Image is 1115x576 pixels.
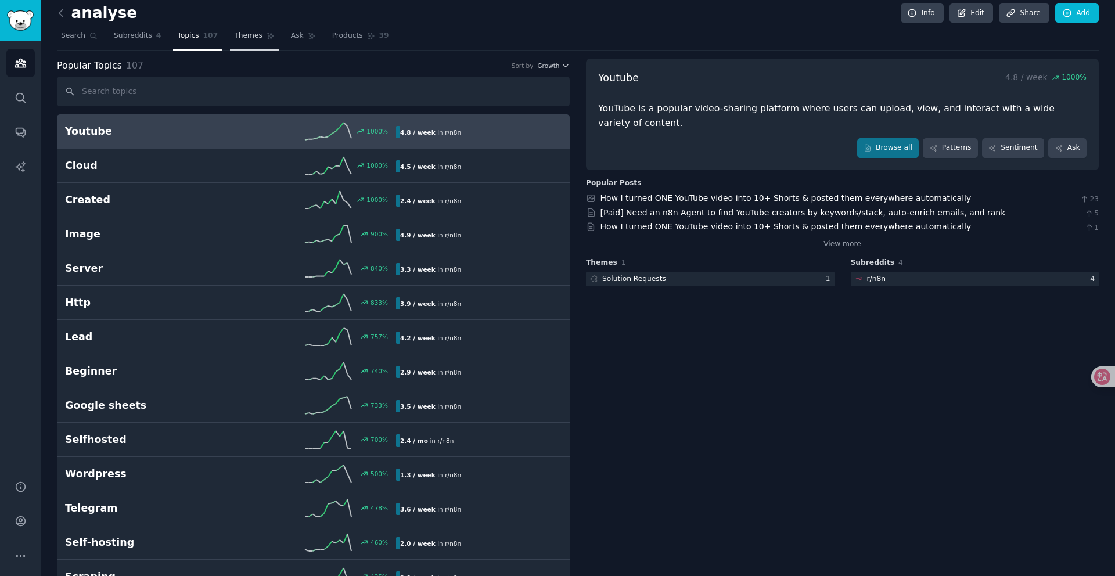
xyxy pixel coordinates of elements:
b: 2.4 / mo [400,437,428,444]
span: 23 [1080,195,1099,205]
b: 3.9 / week [400,300,436,307]
a: Image900%4.9 / weekin r/n8n [57,217,570,251]
div: 900 % [371,230,388,238]
span: 1000 % [1062,73,1087,83]
div: in [396,229,465,241]
div: Popular Posts [586,178,642,189]
a: n8nr/n8n4 [851,272,1099,286]
b: 2.4 / week [400,197,436,204]
h2: Selfhosted [65,433,231,447]
a: Self-hosting460%2.0 / weekin r/n8n [57,525,570,560]
div: 700 % [371,435,388,444]
a: Http833%3.9 / weekin r/n8n [57,286,570,320]
h2: Beginner [65,364,231,379]
span: Growth [537,62,559,70]
a: Created1000%2.4 / weekin r/n8n [57,183,570,217]
h2: Image [65,227,231,242]
div: 840 % [371,264,388,272]
a: Telegram478%3.6 / weekin r/n8n [57,491,570,525]
h2: analyse [57,4,137,23]
span: 4 [898,258,903,267]
div: 1 [826,274,835,285]
div: in [396,366,465,378]
span: 107 [126,60,143,71]
div: in [396,537,465,549]
a: Topics107 [173,27,222,51]
b: 3.3 / week [400,266,436,273]
div: in [396,263,465,275]
div: 478 % [371,504,388,512]
a: Ask [287,27,320,51]
a: Ask [1048,138,1087,158]
b: 4.5 / week [400,163,436,170]
span: r/ n8n [445,471,461,478]
span: r/ n8n [445,506,461,513]
div: 460 % [371,538,388,546]
a: Sentiment [982,138,1044,158]
span: r/ n8n [445,300,461,307]
a: Share [999,3,1049,23]
h2: Wordpress [65,467,231,481]
div: 1000 % [366,161,388,170]
img: GummySearch logo [7,10,34,31]
div: in [396,297,465,309]
span: r/ n8n [445,232,461,239]
div: 757 % [371,333,388,341]
div: in [396,126,465,138]
a: Add [1055,3,1099,23]
a: Themes [230,27,279,51]
div: YouTube is a popular video-sharing platform where users can upload, view, and interact with a wid... [598,102,1087,130]
a: How I turned ONE YouTube video into 10+ Shorts & posted them everywhere automatically [600,193,972,203]
span: r/ n8n [445,403,461,410]
span: Themes [586,258,617,268]
div: in [396,469,465,481]
span: 39 [379,31,389,41]
b: 3.5 / week [400,403,436,410]
span: Youtube [598,71,639,85]
div: in [396,332,465,344]
span: 1 [621,258,626,267]
div: 740 % [371,367,388,375]
div: in [396,503,465,515]
div: r/ n8n [867,274,886,285]
a: View more [823,239,861,250]
input: Search topics [57,77,570,106]
span: r/ n8n [445,266,461,273]
h2: Youtube [65,124,231,139]
a: Google sheets733%3.5 / weekin r/n8n [57,388,570,423]
h2: Telegram [65,501,231,516]
span: Themes [234,31,262,41]
span: 5 [1084,208,1099,219]
span: Search [61,31,85,41]
div: 733 % [371,401,388,409]
span: 1 [1084,223,1099,233]
span: r/ n8n [445,197,461,204]
span: Products [332,31,363,41]
a: [Paid] Need an n8n Agent to find YouTube creators by keywords/stack, auto-enrich emails, and rank [600,208,1006,217]
a: Edit [949,3,993,23]
a: Cloud1000%4.5 / weekin r/n8n [57,149,570,183]
h2: Lead [65,330,231,344]
b: 2.9 / week [400,369,436,376]
a: Browse all [857,138,919,158]
h2: Cloud [65,159,231,173]
a: Patterns [923,138,977,158]
div: in [396,400,465,412]
h2: Http [65,296,231,310]
b: 3.6 / week [400,506,436,513]
div: Solution Requests [602,274,666,285]
a: Solution Requests1 [586,272,835,286]
h2: Created [65,193,231,207]
img: n8n [855,275,863,283]
a: How I turned ONE YouTube video into 10+ Shorts & posted them everywhere automatically [600,222,972,231]
div: in [396,434,458,447]
b: 2.0 / week [400,540,436,547]
a: Youtube1000%4.8 / weekin r/n8n [57,114,570,149]
div: in [396,160,465,172]
p: 4.8 / week [1005,71,1087,85]
a: Info [901,3,944,23]
span: r/ n8n [445,163,461,170]
span: 107 [203,31,218,41]
a: Search [57,27,102,51]
span: r/ n8n [445,129,461,136]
